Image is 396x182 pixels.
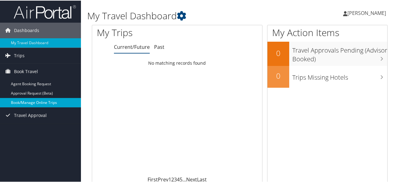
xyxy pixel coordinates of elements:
span: Book Travel [14,63,38,79]
a: [PERSON_NAME] [343,3,392,22]
span: Travel Approval [14,107,47,123]
img: airportal-logo.png [14,4,76,19]
h2: 0 [267,70,289,81]
h3: Travel Approvals Pending (Advisor Booked) [292,42,387,63]
a: Current/Future [114,43,150,50]
h1: My Action Items [267,26,387,39]
a: Past [154,43,164,50]
span: [PERSON_NAME] [347,9,386,16]
span: Trips [14,47,25,63]
a: 0Trips Missing Hotels [267,65,387,87]
span: Dashboards [14,22,39,38]
h2: 0 [267,47,289,58]
a: 0Travel Approvals Pending (Advisor Booked) [267,41,387,65]
td: No matching records found [92,57,262,68]
h1: My Travel Dashboard [87,9,290,22]
h3: Trips Missing Hotels [292,69,387,81]
h1: My Trips [97,26,186,39]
